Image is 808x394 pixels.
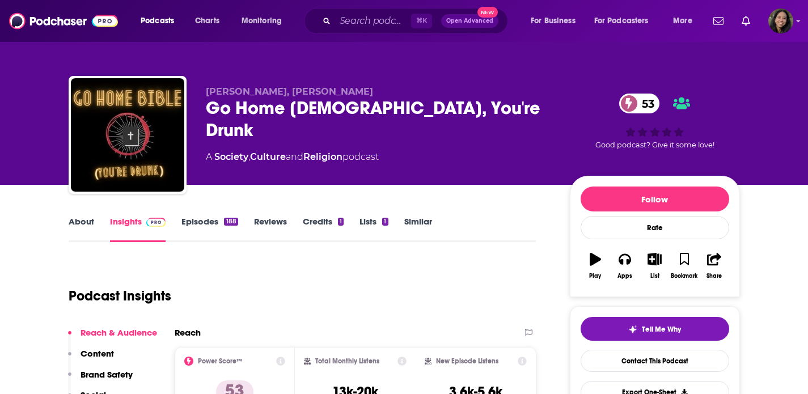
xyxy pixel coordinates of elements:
a: Charts [188,12,226,30]
span: Monitoring [242,13,282,29]
a: 53 [619,94,660,113]
button: Apps [610,245,640,286]
div: 53Good podcast? Give it some love! [570,86,740,156]
span: Logged in as BroadleafBooks2 [768,9,793,33]
div: Apps [617,273,632,279]
a: Reviews [254,216,287,242]
button: List [640,245,669,286]
img: Podchaser - Follow, Share and Rate Podcasts [9,10,118,32]
button: open menu [234,12,297,30]
button: Share [699,245,729,286]
div: Rate [581,216,729,239]
span: ⌘ K [411,14,432,28]
button: open menu [587,12,665,30]
button: Follow [581,187,729,211]
span: [PERSON_NAME], [PERSON_NAME] [206,86,373,97]
button: Show profile menu [768,9,793,33]
span: More [673,13,692,29]
div: 1 [382,218,388,226]
p: Brand Safety [81,369,133,380]
span: Open Advanced [446,18,493,24]
p: Reach & Audience [81,327,157,338]
a: Contact This Podcast [581,350,729,372]
a: Society [214,151,248,162]
a: Similar [404,216,432,242]
button: Reach & Audience [68,327,157,348]
div: Bookmark [671,273,697,279]
a: Religion [303,151,342,162]
button: Content [68,348,114,369]
span: , [248,151,250,162]
a: Show notifications dropdown [737,11,755,31]
div: 188 [224,218,238,226]
button: Open AdvancedNew [441,14,498,28]
span: Charts [195,13,219,29]
span: For Business [531,13,576,29]
button: Brand Safety [68,369,133,390]
a: InsightsPodchaser Pro [110,216,166,242]
a: Show notifications dropdown [709,11,728,31]
h1: Podcast Insights [69,287,171,304]
span: Good podcast? Give it some love! [595,141,714,149]
button: open menu [665,12,707,30]
h2: Total Monthly Listens [315,357,379,365]
h2: Power Score™ [198,357,242,365]
img: Podchaser Pro [146,218,166,227]
div: Play [589,273,601,279]
button: tell me why sparkleTell Me Why [581,317,729,341]
div: List [650,273,659,279]
button: open menu [523,12,590,30]
div: A podcast [206,150,379,164]
div: Share [707,273,722,279]
a: Episodes188 [181,216,238,242]
h2: Reach [175,327,201,338]
img: Go Home Bible, You're Drunk [71,78,184,192]
a: Credits1 [303,216,344,242]
a: Culture [250,151,286,162]
input: Search podcasts, credits, & more... [335,12,411,30]
p: Content [81,348,114,359]
h2: New Episode Listens [436,357,498,365]
img: tell me why sparkle [628,325,637,334]
a: Lists1 [359,216,388,242]
button: Bookmark [670,245,699,286]
button: Play [581,245,610,286]
span: Tell Me Why [642,325,681,334]
span: 53 [631,94,660,113]
span: and [286,151,303,162]
a: About [69,216,94,242]
span: New [477,7,498,18]
div: 1 [338,218,344,226]
button: open menu [133,12,189,30]
img: User Profile [768,9,793,33]
div: Search podcasts, credits, & more... [315,8,519,34]
span: For Podcasters [594,13,649,29]
span: Podcasts [141,13,174,29]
